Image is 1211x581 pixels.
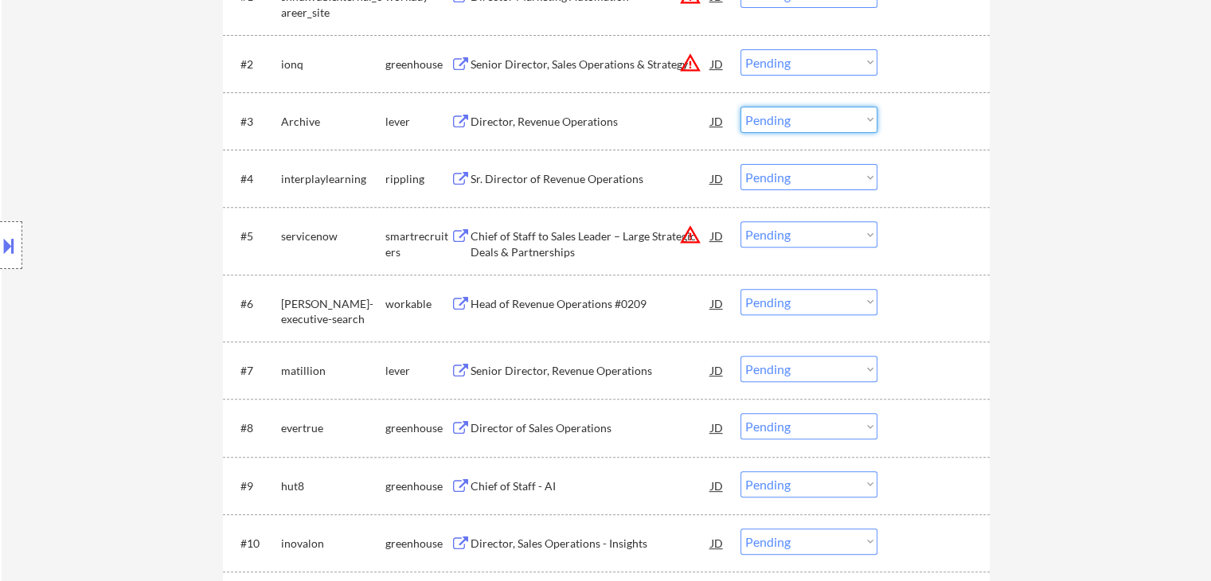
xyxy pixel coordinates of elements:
div: rippling [385,171,451,187]
div: Chief of Staff to Sales Leader – Large Strategic Deals & Partnerships [471,228,711,259]
div: JD [709,356,725,384]
div: inovalon [281,536,385,552]
div: evertrue [281,420,385,436]
div: lever [385,114,451,130]
div: JD [709,49,725,78]
button: warning_amber [679,52,701,74]
div: hut8 [281,478,385,494]
div: lever [385,363,451,379]
div: JD [709,107,725,135]
div: #9 [240,478,268,494]
div: JD [709,221,725,250]
div: Director of Sales Operations [471,420,711,436]
div: workable [385,296,451,312]
div: [PERSON_NAME]-executive-search [281,296,385,327]
div: Chief of Staff - AI [471,478,711,494]
div: smartrecruiters [385,228,451,259]
div: greenhouse [385,420,451,436]
div: Sr. Director of Revenue Operations [471,171,711,187]
button: warning_amber [679,224,701,246]
div: Director, Revenue Operations [471,114,711,130]
div: JD [709,413,725,442]
div: Head of Revenue Operations #0209 [471,296,711,312]
div: #10 [240,536,268,552]
div: Director, Sales Operations - Insights [471,536,711,552]
div: Senior Director, Sales Operations & Strategy [471,57,711,72]
div: greenhouse [385,536,451,552]
div: greenhouse [385,478,451,494]
div: JD [709,289,725,318]
div: ionq [281,57,385,72]
div: JD [709,528,725,557]
div: #8 [240,420,268,436]
div: JD [709,471,725,500]
div: greenhouse [385,57,451,72]
div: servicenow [281,228,385,244]
div: Senior Director, Revenue Operations [471,363,711,379]
div: JD [709,164,725,193]
div: #2 [240,57,268,72]
div: interplaylearning [281,171,385,187]
div: Archive [281,114,385,130]
div: matillion [281,363,385,379]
